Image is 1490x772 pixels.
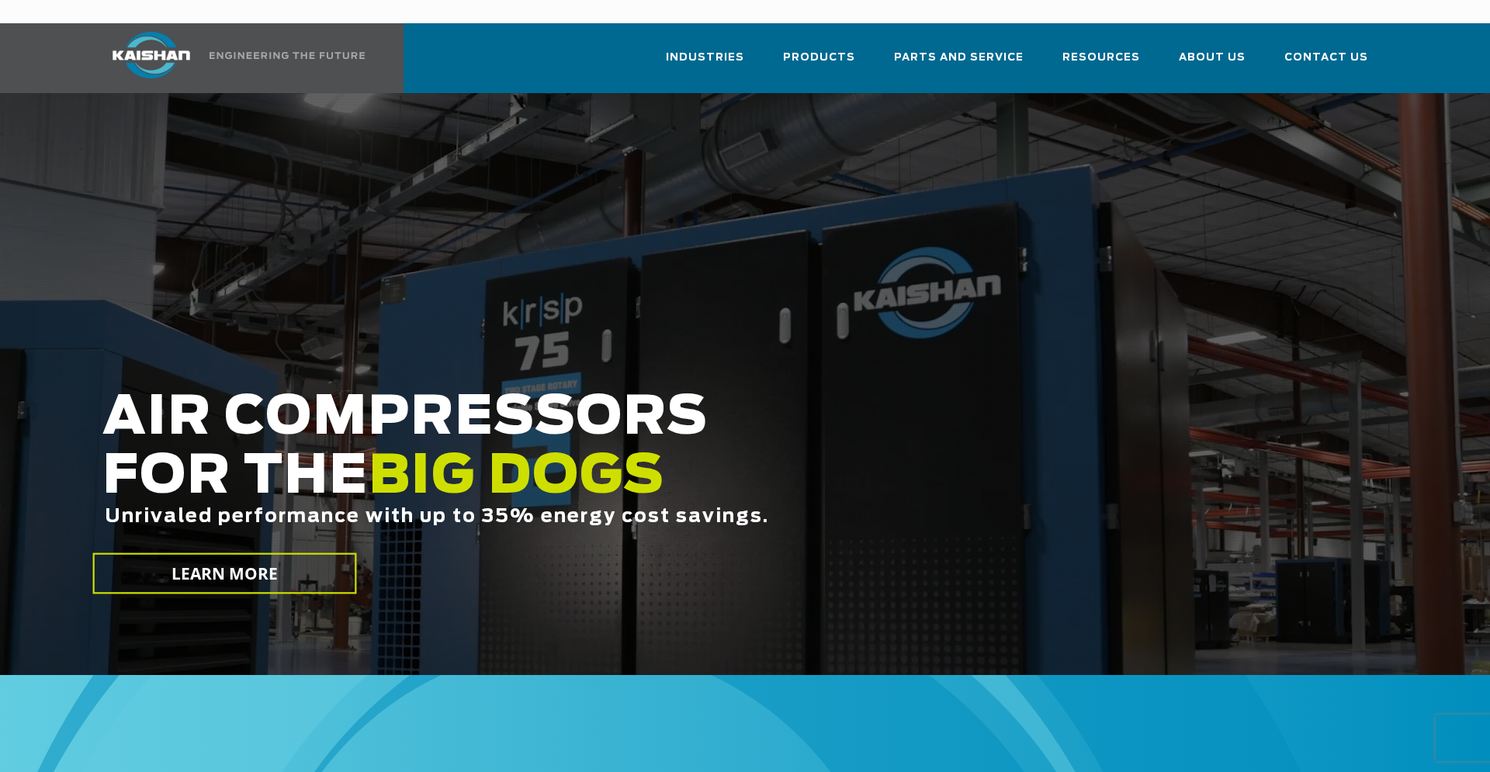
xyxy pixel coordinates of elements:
[93,23,368,93] a: Kaishan USA
[783,37,855,90] a: Products
[369,451,665,504] span: BIG DOGS
[894,49,1024,67] span: Parts and Service
[1284,37,1368,90] a: Contact Us
[93,32,210,78] img: kaishan logo
[666,37,744,90] a: Industries
[1062,37,1140,90] a: Resources
[1062,49,1140,67] span: Resources
[172,563,279,585] span: LEARN MORE
[1179,49,1246,67] span: About Us
[102,389,1170,576] h2: AIR COMPRESSORS FOR THE
[666,49,744,67] span: Industries
[1284,49,1368,67] span: Contact Us
[894,37,1024,90] a: Parts and Service
[210,52,365,59] img: Engineering the future
[1179,37,1246,90] a: About Us
[105,507,769,526] span: Unrivaled performance with up to 35% energy cost savings.
[783,49,855,67] span: Products
[93,553,357,594] a: LEARN MORE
